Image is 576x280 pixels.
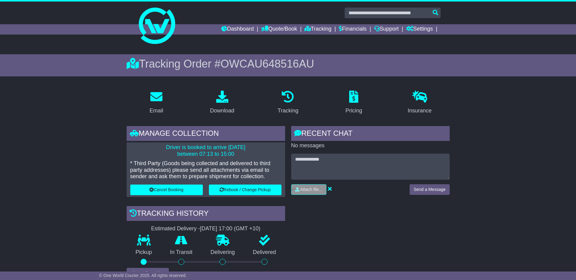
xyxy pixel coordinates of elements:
[374,24,399,35] a: Support
[346,107,362,115] div: Pricing
[291,142,450,149] p: No messages
[161,249,202,256] p: In Transit
[127,249,161,256] p: Pickup
[130,185,203,195] button: Cancel Booking
[149,107,163,115] div: Email
[220,58,314,70] span: OWCAU648516AU
[408,107,432,115] div: Insurance
[130,144,281,157] p: Driver is booked to arrive [DATE] between 07:13 to 15:00
[145,88,167,117] a: Email
[261,24,297,35] a: Quote/Book
[127,126,285,142] div: Manage collection
[221,24,254,35] a: Dashboard
[278,107,298,115] div: Tracking
[342,88,366,117] a: Pricing
[127,206,285,222] div: Tracking history
[339,24,366,35] a: Financials
[99,273,187,278] span: © One World Courier 2025. All rights reserved.
[202,249,244,256] p: Delivering
[206,88,238,117] a: Download
[209,185,281,195] button: Rebook / Change Pickup
[406,24,433,35] a: Settings
[127,225,285,232] div: Estimated Delivery -
[410,184,449,195] button: Send a Message
[130,160,281,180] p: * Third Party (Goods being collected and delivered to third party addresses) please send all atta...
[127,268,169,278] button: View Full Tracking
[210,107,234,115] div: Download
[200,225,261,232] div: [DATE] 17:00 (GMT +10)
[244,249,285,256] p: Delivered
[305,24,331,35] a: Tracking
[291,126,450,142] div: RECENT CHAT
[127,57,450,70] div: Tracking Order #
[274,88,302,117] a: Tracking
[404,88,436,117] a: Insurance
